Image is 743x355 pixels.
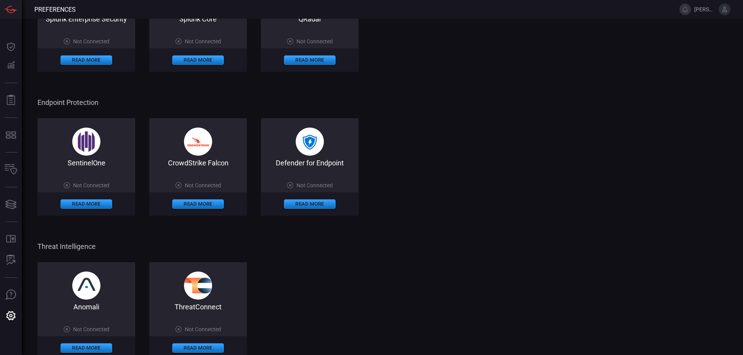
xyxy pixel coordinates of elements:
button: Read More [172,199,224,209]
button: Inventory [2,160,20,179]
span: [PERSON_NAME][DOMAIN_NAME] [694,6,716,12]
span: Not Connected [296,38,333,44]
button: Cards [2,195,20,214]
div: ThreatConnect [149,303,247,311]
div: SentinelOne [38,159,135,167]
button: Dashboard [2,37,20,56]
span: Preferences [34,6,76,13]
span: Not Connected [73,326,109,332]
button: Detections [2,56,20,75]
img: microsoft_defender-D-kA0Dc-.png [296,128,324,156]
button: Read More [61,343,112,353]
button: MITRE - Detection Posture [2,126,20,144]
div: CrowdStrike Falcon [149,159,247,167]
img: threat_connect-BEdxy96I.svg [184,272,212,300]
button: Read More [284,199,336,209]
span: Endpoint Protection [38,98,726,106]
div: Splunk Enterprise Security [38,15,135,23]
button: Read More [284,55,336,65]
button: Ask Us A Question [2,286,20,304]
button: Rule Catalog [2,230,20,248]
button: Read More [61,199,112,209]
span: Not Connected [73,38,109,44]
img: pXQhae7TEMwAAAABJRU5ErkJggg== [72,272,100,300]
div: Anomali [38,303,135,311]
button: Reports [2,91,20,110]
div: Defender for Endpoint [261,159,359,167]
img: crowdstrike_falcon-DF2rzYKc.png [184,128,212,156]
div: Splunk Core [149,15,247,23]
button: Preferences [2,307,20,325]
span: Not Connected [296,182,333,188]
img: +bscTp9dhMAifCPgoeBufu1kJw25MVDKAsrMEYA2Q1YP9BuOQQzFIBsEMBp+XnP4PZAMGeqUvOIsAAAAASUVORK5CYII= [72,128,100,156]
span: Threat Intelligence [38,242,726,250]
button: Read More [172,343,224,353]
span: Not Connected [73,182,109,188]
button: Read More [61,55,112,65]
span: Not Connected [185,182,221,188]
div: QRadar [261,15,359,23]
span: Not Connected [185,326,221,332]
button: Read More [172,55,224,65]
span: Not Connected [185,38,221,44]
button: ALERT ANALYSIS [2,251,20,270]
